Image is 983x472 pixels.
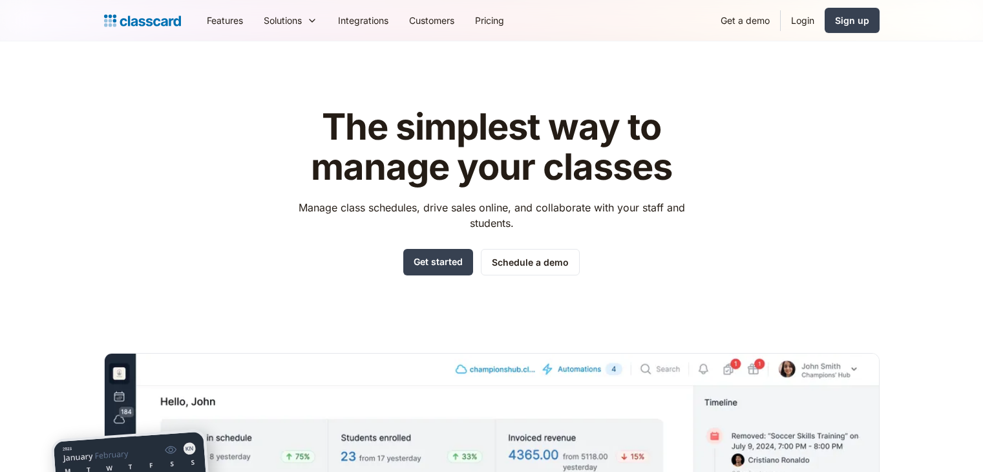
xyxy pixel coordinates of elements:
[328,6,399,35] a: Integrations
[264,14,302,27] div: Solutions
[835,14,869,27] div: Sign up
[825,8,880,33] a: Sign up
[104,12,181,30] a: Logo
[196,6,253,35] a: Features
[286,200,697,231] p: Manage class schedules, drive sales online, and collaborate with your staff and students.
[286,107,697,187] h1: The simplest way to manage your classes
[710,6,780,35] a: Get a demo
[481,249,580,275] a: Schedule a demo
[399,6,465,35] a: Customers
[403,249,473,275] a: Get started
[781,6,825,35] a: Login
[465,6,514,35] a: Pricing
